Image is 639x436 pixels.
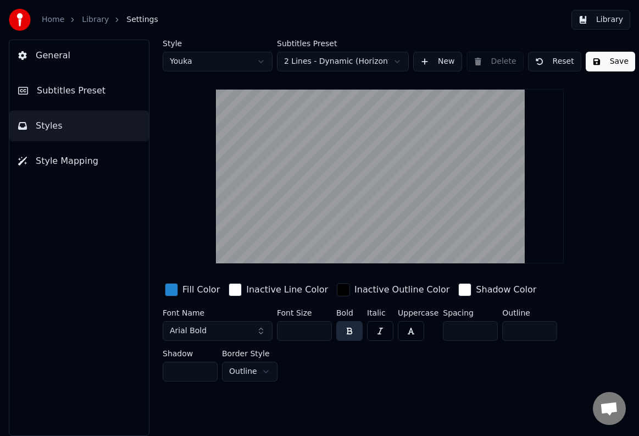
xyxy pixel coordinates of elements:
label: Bold [336,309,363,317]
button: Inactive Line Color [226,281,330,299]
label: Uppercase [398,309,438,317]
div: Open chat [593,392,626,425]
a: Home [42,14,64,25]
button: New [413,52,462,71]
span: Styles [36,119,63,133]
label: Font Size [277,309,332,317]
label: Italic [367,309,393,317]
div: Shadow Color [476,283,536,296]
label: Font Name [163,309,273,317]
a: Library [82,14,109,25]
span: Style Mapping [36,154,98,168]
span: Settings [126,14,158,25]
button: Shadow Color [456,281,538,299]
button: General [9,40,149,71]
nav: breadcrumb [42,14,158,25]
div: Fill Color [182,283,220,296]
button: Fill Color [163,281,222,299]
span: Arial Bold [170,325,207,336]
button: Subtitles Preset [9,75,149,106]
label: Style [163,40,273,47]
button: Save [586,52,635,71]
span: General [36,49,70,62]
span: Subtitles Preset [37,84,105,97]
div: Inactive Outline Color [354,283,449,296]
label: Outline [502,309,557,317]
label: Spacing [443,309,498,317]
button: Inactive Outline Color [335,281,452,299]
button: Reset [528,52,581,71]
label: Subtitles Preset [277,40,409,47]
label: Shadow [163,350,218,357]
button: Style Mapping [9,146,149,176]
button: Styles [9,111,149,141]
button: Library [571,10,630,30]
img: youka [9,9,31,31]
label: Border Style [222,350,277,357]
div: Inactive Line Color [246,283,328,296]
